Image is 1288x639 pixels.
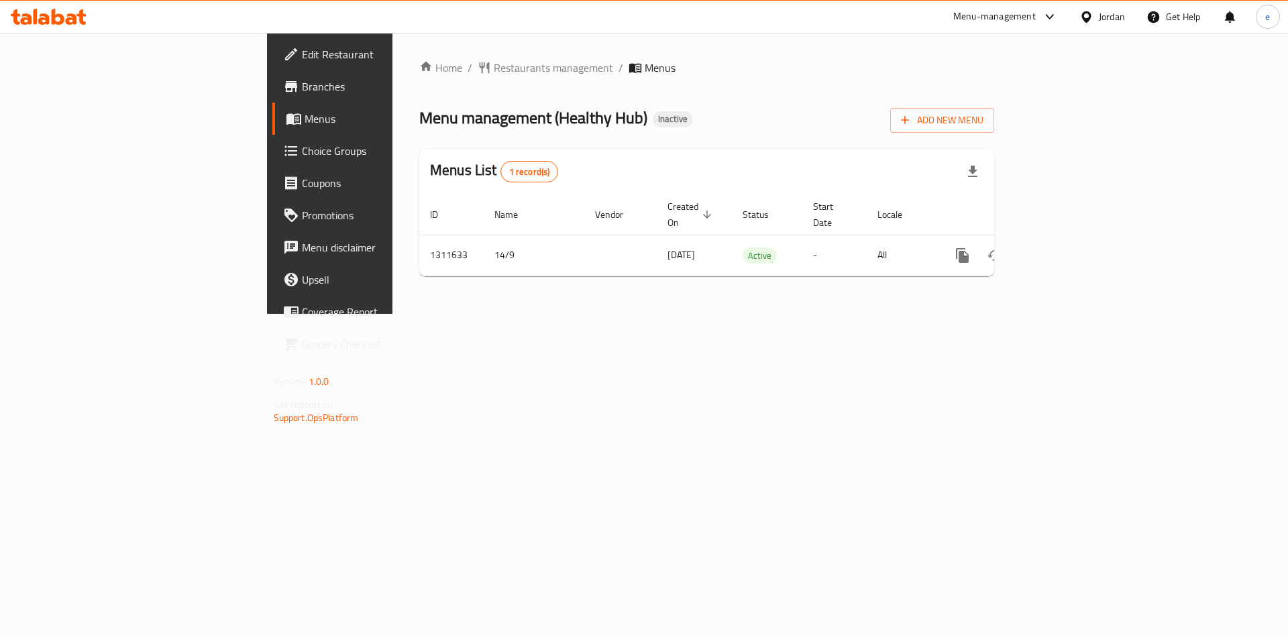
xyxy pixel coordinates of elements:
[813,198,851,231] span: Start Date
[901,112,983,129] span: Add New Menu
[430,160,558,182] h2: Menus List
[302,207,472,223] span: Promotions
[494,60,613,76] span: Restaurants management
[947,239,979,272] button: more
[272,231,482,264] a: Menu disclaimer
[1265,9,1270,24] span: e
[302,304,472,320] span: Coverage Report
[653,111,693,127] div: Inactive
[979,239,1011,272] button: Change Status
[494,207,535,223] span: Name
[274,373,307,390] span: Version:
[743,248,777,264] span: Active
[595,207,641,223] span: Vendor
[272,167,482,199] a: Coupons
[484,235,584,276] td: 14/9
[302,175,472,191] span: Coupons
[653,113,693,125] span: Inactive
[743,207,786,223] span: Status
[302,46,472,62] span: Edit Restaurant
[302,143,472,159] span: Choice Groups
[478,60,613,76] a: Restaurants management
[877,207,920,223] span: Locale
[309,373,329,390] span: 1.0.0
[272,296,482,328] a: Coverage Report
[302,336,472,352] span: Grocery Checklist
[272,328,482,360] a: Grocery Checklist
[1099,9,1125,24] div: Jordan
[890,108,994,133] button: Add New Menu
[302,239,472,255] span: Menu disclaimer
[272,103,482,135] a: Menus
[957,156,989,188] div: Export file
[645,60,676,76] span: Menus
[302,272,472,288] span: Upsell
[272,199,482,231] a: Promotions
[272,264,482,296] a: Upsell
[667,246,695,264] span: [DATE]
[274,396,335,413] span: Get support on:
[501,166,558,178] span: 1 record(s)
[302,78,472,95] span: Branches
[274,409,359,426] a: Support.OpsPlatform
[272,70,482,103] a: Branches
[619,60,623,76] li: /
[667,198,716,231] span: Created On
[305,111,472,127] span: Menus
[419,194,1086,276] table: enhanced table
[419,60,994,76] nav: breadcrumb
[802,235,867,276] td: -
[500,161,559,182] div: Total records count
[867,235,936,276] td: All
[936,194,1086,235] th: Actions
[953,9,1036,25] div: Menu-management
[419,103,647,133] span: Menu management ( Healthy Hub )
[272,135,482,167] a: Choice Groups
[430,207,455,223] span: ID
[272,38,482,70] a: Edit Restaurant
